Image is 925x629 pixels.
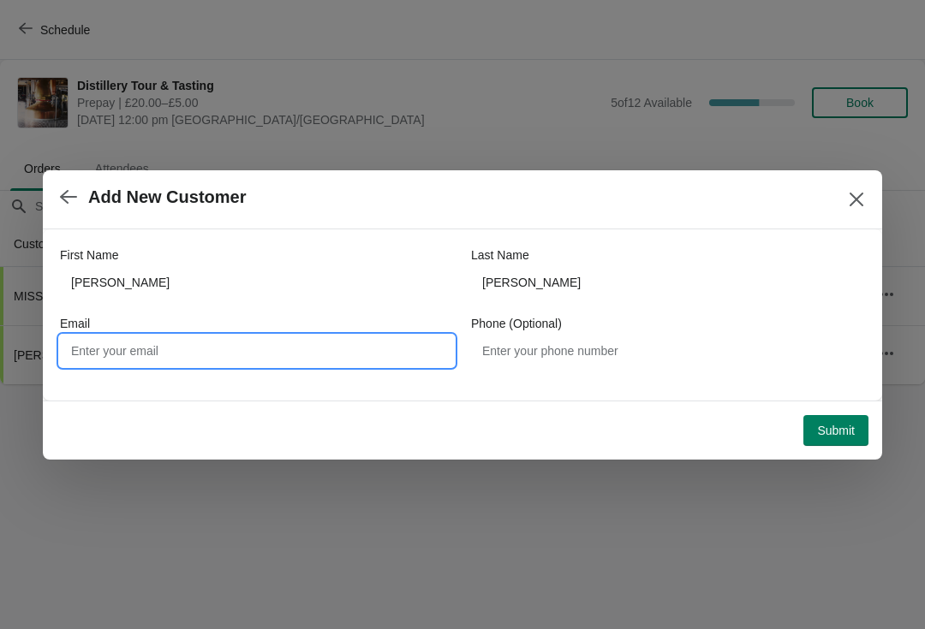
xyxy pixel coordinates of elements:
span: Submit [817,424,855,437]
input: Enter your email [60,335,454,366]
button: Close [841,184,872,215]
input: Enter your phone number [471,335,865,366]
input: John [60,267,454,298]
h2: Add New Customer [88,187,246,207]
label: Last Name [471,246,529,264]
label: Phone (Optional) [471,315,562,332]
button: Submit [803,415,868,446]
label: Email [60,315,90,332]
label: First Name [60,246,118,264]
input: Smith [471,267,865,298]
